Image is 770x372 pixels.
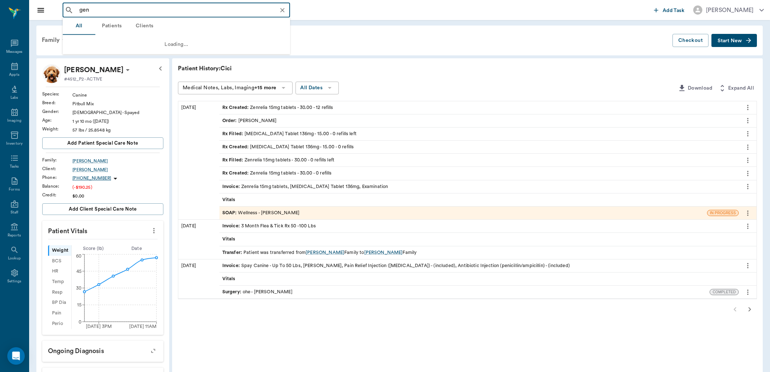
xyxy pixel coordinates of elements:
span: Invoice : [222,223,241,230]
div: Appts [9,72,19,78]
div: Balance : [42,183,72,189]
div: [PERSON_NAME] [364,249,403,256]
button: All [63,17,95,35]
div: Reports [8,233,21,238]
div: [PERSON_NAME] [222,117,277,124]
button: more [742,180,754,193]
span: Patient was transferred from Family to Family [243,249,417,256]
div: [MEDICAL_DATA] Tablet 136mg - 15.00 - 0 refills [222,144,354,150]
div: Loading... [63,35,290,54]
button: more [742,114,754,127]
div: Temp [48,277,71,287]
button: more [742,141,754,153]
span: Invoice : [222,262,241,269]
span: Rx Created : [222,144,250,150]
div: ohe - [PERSON_NAME] [222,289,293,295]
button: All Dates [295,82,339,94]
button: Add Task [651,3,687,17]
div: Family [37,31,73,49]
span: SOAP : [222,210,238,216]
span: Transfer : [222,249,243,256]
div: Phone : [42,174,72,181]
div: Cici Earnest [64,64,123,76]
div: Zenrelia 15mg tablets - 30.00 - 0 refills left [222,157,334,164]
p: Patient Vitals [42,221,163,239]
span: Surgery : [222,289,243,295]
div: [PERSON_NAME] [706,6,754,15]
span: IN PROGRESS [707,210,738,216]
a: [PERSON_NAME] [72,158,163,164]
div: [PERSON_NAME] [306,249,344,256]
div: Family : [42,157,72,163]
div: Zenrelia 15mg tablets - 30.00 - 12 refills [222,104,333,111]
div: Forms [9,187,20,192]
div: [DATE] [178,259,219,299]
tspan: [DATE] 11AM [129,324,157,329]
button: Patients [95,17,128,35]
div: Messages [6,49,23,55]
p: Patient History: Cici [178,64,396,73]
span: Vitals [222,196,237,203]
div: $0.00 [72,193,163,199]
tspan: 0 [79,320,82,324]
button: Expand All [715,82,757,95]
div: [DATE] [178,220,219,259]
div: Weight [48,245,71,256]
tspan: 30 [76,286,82,290]
button: Close drawer [33,3,48,17]
div: Client : [42,165,72,172]
div: [DATE] [178,101,219,220]
div: HR [48,266,71,277]
a: [PERSON_NAME] [306,250,344,255]
div: Labs [11,95,18,101]
a: [PERSON_NAME] [364,250,403,255]
button: more [742,167,754,180]
a: [PERSON_NAME] [72,167,163,173]
span: Add client Special Care Note [69,205,137,213]
div: Breed : [42,99,72,106]
div: Medical Notes, Labs, Imaging [183,83,276,93]
div: Open Intercom Messenger [7,347,25,365]
button: Clear [277,5,287,15]
div: Zenrelia 15mg tablets - 30.00 - 0 refills [222,170,332,177]
div: Score ( lb ) [72,245,115,252]
button: more [742,128,754,140]
div: Lookup [8,256,21,261]
div: Pitbull Mix [72,101,163,107]
div: Species : [42,91,72,97]
span: Add patient Special Care Note [67,139,138,147]
button: Download [675,82,715,95]
div: [MEDICAL_DATA] Tablet 136mg - 15.00 - 0 refills left [222,130,357,137]
div: Spay Canine - Up To 50 Lbs, [PERSON_NAME], Pain Relief Injection ([MEDICAL_DATA]) - (included), A... [222,262,570,269]
span: Vitals [222,236,237,243]
div: Imaging [7,118,21,124]
button: Clients [128,17,161,35]
span: Rx Filled : [222,157,245,164]
tspan: [DATE] 3PM [86,324,112,329]
div: Resp [48,287,71,298]
div: Canine [72,92,163,98]
p: [PHONE_NUMBER] [72,175,111,181]
button: more [742,259,754,272]
div: Date [115,245,158,252]
tspan: 45 [76,269,82,273]
button: Add client Special Care Note [42,203,163,215]
img: Profile Image [42,64,61,83]
div: Tasks [10,164,19,169]
div: Age : [42,117,72,124]
button: more [742,154,754,167]
div: Zenrelia 15mg tablets, [MEDICAL_DATA] Tablet 136mg, Examination [222,183,388,190]
span: Rx Created : [222,170,250,177]
div: Pain [48,308,71,318]
span: Order : [222,117,238,124]
button: Start New [711,34,757,47]
span: Rx Created : [222,104,250,111]
button: Add patient Special Care Note [42,137,163,149]
div: Gender : [42,108,72,115]
b: +15 more [254,85,276,90]
tspan: 60 [76,254,82,258]
div: Credit : [42,192,72,198]
div: (-$190.25) [72,184,163,191]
